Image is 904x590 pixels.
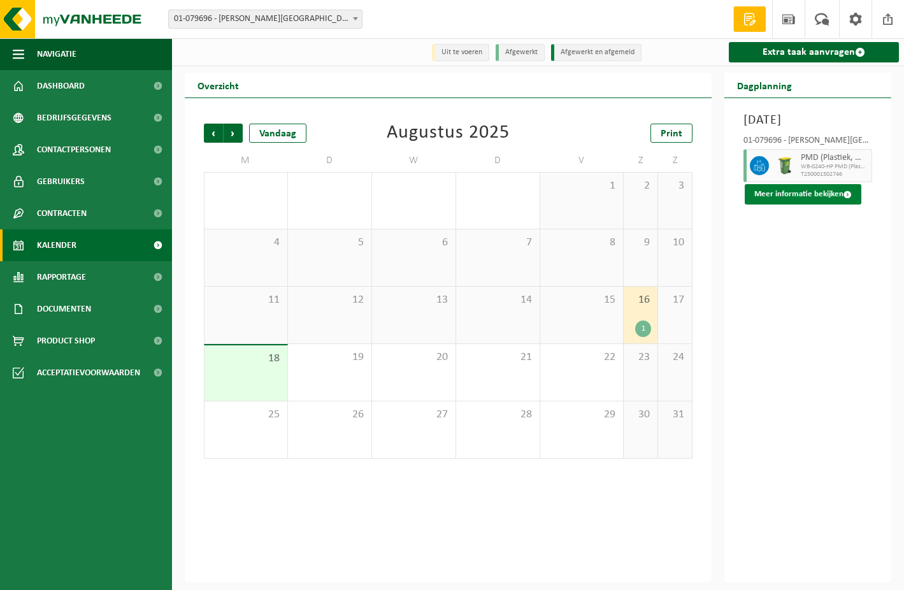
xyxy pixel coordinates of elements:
span: 13 [378,293,449,307]
span: 16 [630,293,651,307]
span: 27 [378,408,449,422]
span: 31 [664,408,685,422]
span: 24 [664,350,685,364]
a: Extra taak aanvragen [729,42,899,62]
span: 19 [294,350,365,364]
span: 15 [547,293,617,307]
span: Product Shop [37,325,95,357]
span: 17 [664,293,685,307]
span: Contracten [37,198,87,229]
button: Meer informatie bekijken [745,184,861,205]
span: T250001502746 [801,171,868,178]
span: 20 [378,350,449,364]
span: 11 [211,293,281,307]
span: 9 [630,236,651,250]
span: 8 [547,236,617,250]
span: 29 [547,408,617,422]
div: 01-079696 - [PERSON_NAME][GEOGRAPHIC_DATA] - [GEOGRAPHIC_DATA] [743,136,872,149]
h2: Dagplanning [724,73,805,97]
span: 22 [547,350,617,364]
span: 4 [211,236,281,250]
span: 18 [211,352,281,366]
td: M [204,149,288,172]
span: 28 [463,408,533,422]
span: 6 [378,236,449,250]
img: WB-0240-HPE-GN-50 [775,156,794,175]
span: 01-079696 - ANTOON DECOCK NV - MOORSELE [169,10,362,28]
span: 5 [294,236,365,250]
td: V [540,149,624,172]
span: 1 [547,179,617,193]
h3: [DATE] [743,111,872,130]
span: Rapportage [37,261,86,293]
span: Acceptatievoorwaarden [37,357,140,389]
span: Dashboard [37,70,85,102]
span: Volgende [224,124,243,143]
span: 14 [463,293,533,307]
td: D [288,149,372,172]
li: Uit te voeren [432,44,489,61]
span: Documenten [37,293,91,325]
span: 23 [630,350,651,364]
div: Vandaag [249,124,306,143]
div: 1 [635,320,651,337]
span: 30 [630,408,651,422]
span: 7 [463,236,533,250]
span: Contactpersonen [37,134,111,166]
span: Kalender [37,229,76,261]
td: Z [624,149,658,172]
span: 3 [664,179,685,193]
span: Gebruikers [37,166,85,198]
td: Z [658,149,692,172]
span: 25 [211,408,281,422]
span: 10 [664,236,685,250]
li: Afgewerkt [496,44,545,61]
span: 21 [463,350,533,364]
span: 12 [294,293,365,307]
span: Bedrijfsgegevens [37,102,111,134]
span: Navigatie [37,38,76,70]
td: D [456,149,540,172]
div: Augustus 2025 [387,124,510,143]
span: PMD (Plastiek, Metaal, Drankkartons) (bedrijven) [801,153,868,163]
span: 26 [294,408,365,422]
h2: Overzicht [185,73,252,97]
span: WB-0240-HP PMD (Plastiek, Metaal, Drankkartons) (bedrijven) [801,163,868,171]
span: Vorige [204,124,223,143]
span: 01-079696 - ANTOON DECOCK NV - MOORSELE [168,10,362,29]
span: Print [661,129,682,139]
td: W [372,149,456,172]
span: 2 [630,179,651,193]
a: Print [650,124,692,143]
li: Afgewerkt en afgemeld [551,44,642,61]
